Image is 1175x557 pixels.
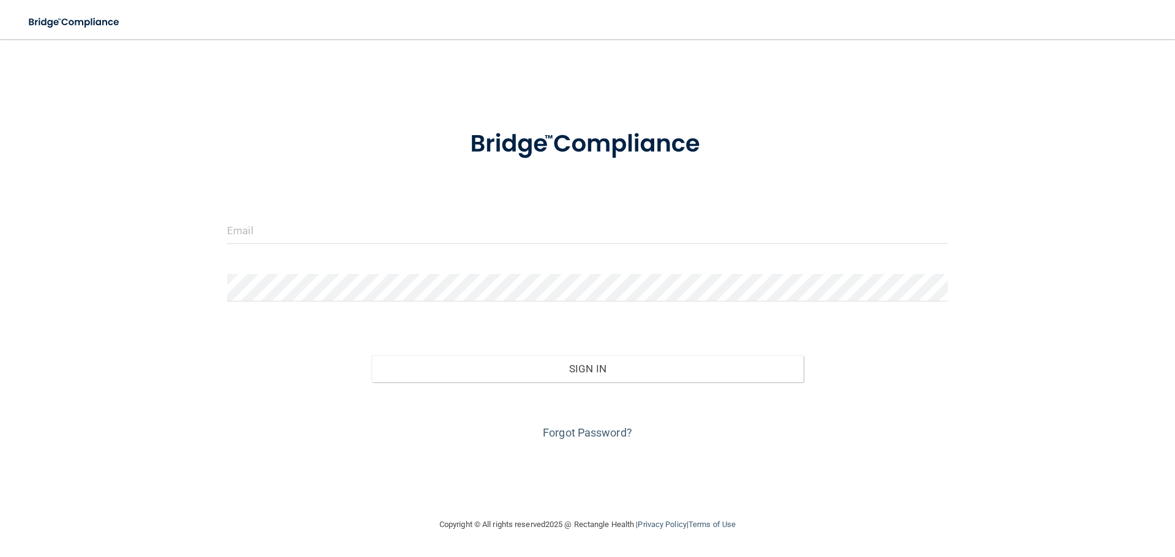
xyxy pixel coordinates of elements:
[364,505,811,544] div: Copyright © All rights reserved 2025 @ Rectangle Health | |
[638,520,686,529] a: Privacy Policy
[371,355,804,382] button: Sign In
[445,113,730,176] img: bridge_compliance_login_screen.278c3ca4.svg
[543,426,632,439] a: Forgot Password?
[227,216,948,244] input: Email
[18,10,131,35] img: bridge_compliance_login_screen.278c3ca4.svg
[688,520,736,529] a: Terms of Use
